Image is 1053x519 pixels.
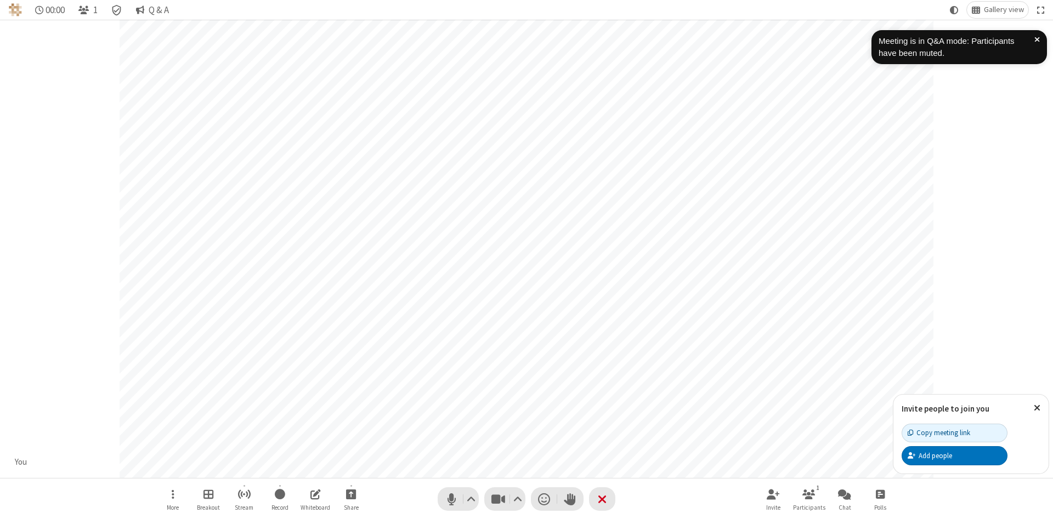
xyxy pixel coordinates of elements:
[299,483,332,515] button: Open shared whiteboard
[31,2,70,18] div: Timer
[344,504,359,511] span: Share
[197,504,220,511] span: Breakout
[131,2,173,18] button: Q & A
[793,504,825,511] span: Participants
[757,483,790,515] button: Invite participants (Alt+I)
[484,487,525,511] button: Stop video (Alt+V)
[1033,2,1049,18] button: Fullscreen
[9,3,22,16] img: QA Selenium DO NOT DELETE OR CHANGE
[149,5,169,15] span: Q & A
[874,504,886,511] span: Polls
[908,427,970,438] div: Copy meeting link
[531,487,557,511] button: Send a reaction
[839,504,851,511] span: Chat
[879,35,1034,60] div: Meeting is in Q&A mode: Participants have been muted.
[902,446,1007,465] button: Add people
[106,2,127,18] div: Meeting details Encryption enabled
[156,483,189,515] button: Open menu
[73,2,102,18] button: Open participant list
[335,483,367,515] button: Start sharing
[438,487,479,511] button: Mute (Alt+A)
[813,483,823,493] div: 1
[464,487,479,511] button: Audio settings
[11,456,31,469] div: You
[271,504,288,511] span: Record
[589,487,615,511] button: End or leave meeting
[946,2,963,18] button: Using system theme
[766,504,780,511] span: Invite
[167,504,179,511] span: More
[792,483,825,515] button: Open participant list
[93,5,98,15] span: 1
[192,483,225,515] button: Manage Breakout Rooms
[235,504,253,511] span: Stream
[967,2,1028,18] button: Change layout
[46,5,65,15] span: 00:00
[557,487,584,511] button: Raise hand
[902,403,989,414] label: Invite people to join you
[511,487,525,511] button: Video setting
[263,483,296,515] button: Start recording
[301,504,330,511] span: Whiteboard
[828,483,861,515] button: Open chat
[1026,395,1049,421] button: Close popover
[864,483,897,515] button: Open poll
[984,5,1024,14] span: Gallery view
[228,483,261,515] button: Start streaming
[902,424,1007,442] button: Copy meeting link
